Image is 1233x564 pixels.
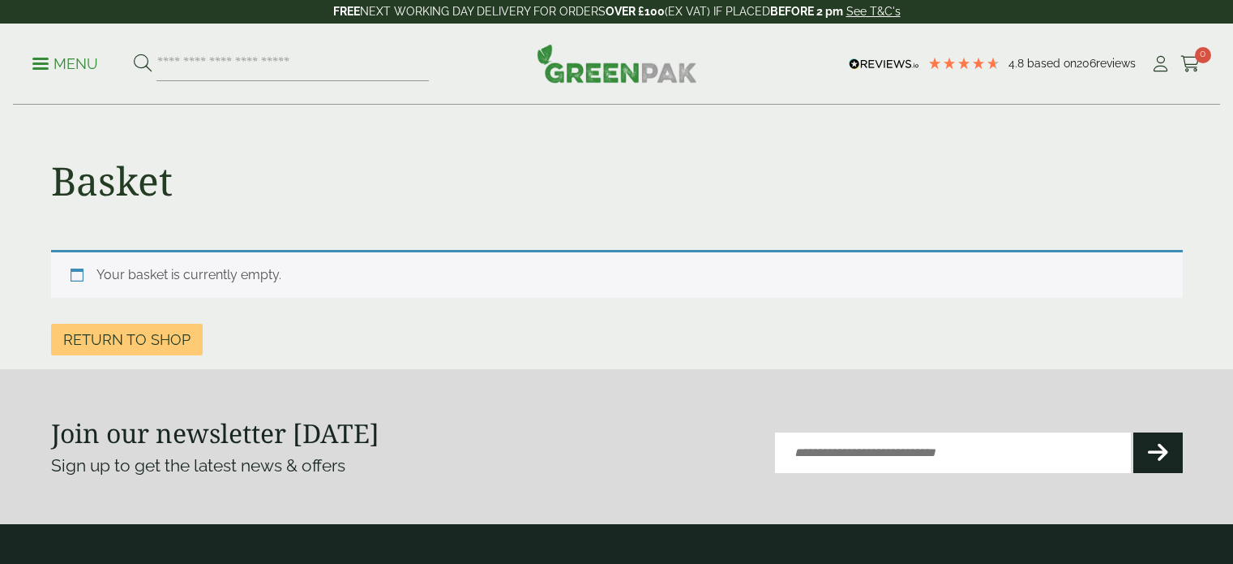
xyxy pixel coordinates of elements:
[51,250,1183,298] div: Your basket is currently empty.
[606,5,665,18] strong: OVER £100
[1150,56,1171,72] i: My Account
[51,415,379,450] strong: Join our newsletter [DATE]
[1180,56,1201,72] i: Cart
[849,58,919,70] img: REVIEWS.io
[51,324,203,355] a: Return to shop
[927,56,1000,71] div: 4.79 Stars
[1096,57,1136,70] span: reviews
[1180,52,1201,76] a: 0
[32,54,98,71] a: Menu
[1008,57,1027,70] span: 4.8
[770,5,843,18] strong: BEFORE 2 pm
[32,54,98,74] p: Menu
[333,5,360,18] strong: FREE
[537,44,697,83] img: GreenPak Supplies
[1077,57,1096,70] span: 206
[1195,47,1211,63] span: 0
[51,157,173,205] h1: Basket
[1027,57,1077,70] span: Based on
[51,453,560,479] p: Sign up to get the latest news & offers
[846,5,901,18] a: See T&C's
